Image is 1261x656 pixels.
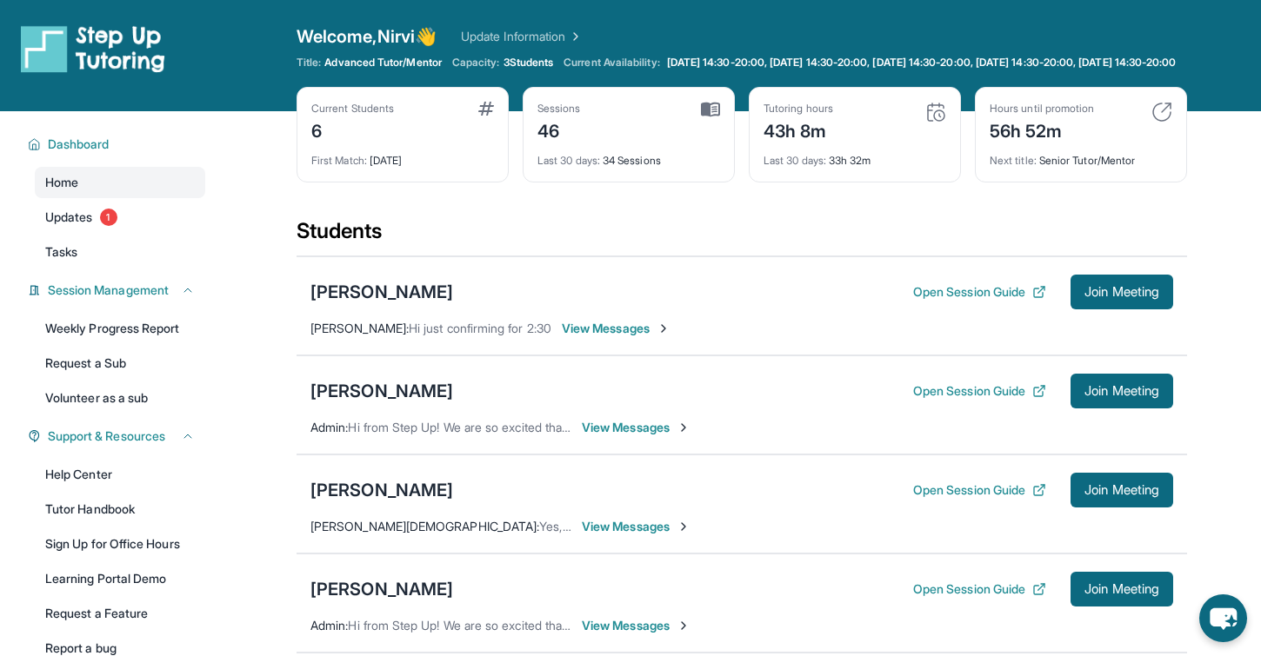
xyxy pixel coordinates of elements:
[537,102,581,116] div: Sessions
[100,209,117,226] span: 1
[913,382,1046,400] button: Open Session Guide
[310,379,453,403] div: [PERSON_NAME]
[310,478,453,502] div: [PERSON_NAME]
[1071,374,1173,408] button: Join Meeting
[582,617,691,634] span: View Messages
[1084,386,1159,396] span: Join Meeting
[35,382,205,414] a: Volunteer as a sub
[310,577,453,601] div: [PERSON_NAME]
[1151,102,1172,123] img: card
[45,209,93,226] span: Updates
[764,116,833,143] div: 43h 8m
[1071,572,1173,606] button: Join Meeting
[35,563,205,594] a: Learning Portal Demo
[324,56,441,70] span: Advanced Tutor/Mentor
[310,618,348,633] span: Admin :
[667,56,1177,70] span: [DATE] 14:30-20:00, [DATE] 14:30-20:00, [DATE] 14:30-20:00, [DATE] 14:30-20:00, [DATE] 14:30-20:00
[990,143,1172,168] div: Senior Tutor/Mentor
[311,102,394,116] div: Current Students
[297,217,1187,255] div: Students
[310,420,348,434] span: Admin :
[35,167,205,198] a: Home
[537,154,600,167] span: Last 30 days :
[1084,485,1159,495] span: Join Meeting
[701,102,720,117] img: card
[677,619,691,633] img: Chevron-Right
[764,154,826,167] span: Last 30 days :
[311,154,367,167] span: First Match :
[409,321,551,335] span: Hi just confirming for 2:30
[35,494,205,525] a: Tutor Handbook
[48,136,110,153] span: Dashboard
[41,427,195,445] button: Support & Resources
[1084,584,1159,594] span: Join Meeting
[297,24,437,49] span: Welcome, Nirvi 👋
[48,282,169,299] span: Session Management
[537,143,720,168] div: 34 Sessions
[35,202,205,233] a: Updates1
[582,419,691,436] span: View Messages
[504,56,554,70] span: 3 Students
[35,459,205,490] a: Help Center
[461,28,583,45] a: Update Information
[311,116,394,143] div: 6
[565,28,583,45] img: Chevron Right
[564,56,659,70] span: Current Availability:
[582,518,691,535] span: View Messages
[310,519,539,533] span: [PERSON_NAME][DEMOGRAPHIC_DATA] :
[990,102,1094,116] div: Hours until promotion
[35,528,205,560] a: Sign Up for Office Hours
[35,236,205,268] a: Tasks
[677,520,691,533] img: Chevron-Right
[310,280,453,304] div: [PERSON_NAME]
[539,519,969,533] span: Yes, it's ok we can do 30 minutes. Thank you so much for your understanding
[35,313,205,344] a: Weekly Progress Report
[45,174,78,191] span: Home
[990,154,1037,167] span: Next title :
[562,320,671,337] span: View Messages
[297,56,321,70] span: Title:
[1071,275,1173,309] button: Join Meeting
[478,102,494,116] img: card
[657,321,671,335] img: Chevron-Right
[48,427,165,445] span: Support & Resources
[41,136,195,153] button: Dashboard
[764,102,833,116] div: Tutoring hours
[311,143,494,168] div: [DATE]
[1084,287,1159,297] span: Join Meeting
[537,116,581,143] div: 46
[925,102,946,123] img: card
[310,321,409,335] span: [PERSON_NAME] :
[21,24,165,73] img: logo
[35,348,205,379] a: Request a Sub
[45,243,77,261] span: Tasks
[913,580,1046,598] button: Open Session Guide
[764,143,946,168] div: 33h 32m
[35,598,205,629] a: Request a Feature
[990,116,1094,143] div: 56h 52m
[1199,594,1247,642] button: chat-button
[452,56,500,70] span: Capacity:
[677,421,691,434] img: Chevron-Right
[913,481,1046,499] button: Open Session Guide
[913,283,1046,301] button: Open Session Guide
[41,282,195,299] button: Session Management
[1071,473,1173,507] button: Join Meeting
[664,56,1180,70] a: [DATE] 14:30-20:00, [DATE] 14:30-20:00, [DATE] 14:30-20:00, [DATE] 14:30-20:00, [DATE] 14:30-20:00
